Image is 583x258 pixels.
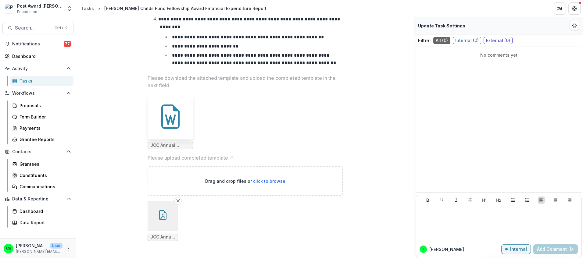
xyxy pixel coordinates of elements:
button: Open Data & Reporting [2,194,73,204]
a: Grantees [10,159,73,169]
button: Add Comment [533,244,578,254]
span: All ( 0 ) [433,37,450,44]
div: Christina Bruno [6,246,11,250]
p: [PERSON_NAME][EMAIL_ADDRESS][PERSON_NAME][DOMAIN_NAME] [16,249,63,254]
div: Payments [20,125,69,131]
p: Please upload completed template [148,154,228,161]
div: [PERSON_NAME] Childs Fund Fellowship Award Financial Expenditure Report [104,5,266,12]
button: Internal [501,244,531,254]
button: Bold [424,196,431,204]
a: Grantee Reports [10,134,73,144]
a: Payments [10,123,73,133]
button: Align Left [538,196,545,204]
button: Ordered List [524,196,531,204]
button: Open Activity [2,64,73,73]
button: Partners [554,2,566,15]
button: Open entity switcher [65,2,73,15]
span: click to browse [253,178,285,184]
span: 77 [64,41,71,47]
p: No comments yet [418,52,579,58]
div: Grantee Reports [20,136,69,143]
p: Update Task Settings [418,23,465,29]
div: Tasks [81,5,94,12]
button: Align Right [566,196,573,204]
p: Filter: [418,37,431,44]
span: Contacts [12,149,64,154]
button: More [65,245,72,252]
a: Data Report [10,217,73,228]
button: Edit Form Settings [570,21,579,30]
button: Heading 2 [495,196,502,204]
button: Open Contacts [2,147,73,157]
button: Remove File [174,197,182,204]
p: Please download the attached template and upload the completed template in the next field [148,74,339,89]
p: [PERSON_NAME] [16,242,48,249]
button: Align Center [552,196,559,204]
div: Constituents [20,172,69,178]
span: Search... [15,25,51,31]
p: User [50,243,63,249]
button: Heading 1 [481,196,488,204]
div: Grantees [20,161,69,167]
a: Tasks [10,76,73,86]
a: Proposals [10,101,73,111]
div: Communications [20,183,69,190]
span: Activity [12,66,64,71]
a: Dashboard [2,51,73,61]
button: Notifications77 [2,39,73,49]
p: Drag and drop files or [205,178,285,184]
a: Tasks [79,4,96,13]
span: Workflows [12,91,64,96]
img: Post Award Jane Coffin Childs Memorial Fund [5,4,15,13]
span: External ( 0 ) [484,37,513,44]
a: Form Builder [10,112,73,122]
div: Tasks [20,78,69,84]
nav: breadcrumb [79,4,269,13]
div: Dashboard [20,208,69,214]
div: Post Award [PERSON_NAME] Childs Memorial Fund [17,3,63,9]
a: Communications [10,182,73,192]
span: Data & Reporting [12,196,64,202]
button: Open Workflows [2,88,73,98]
div: Christina Bruno [421,248,425,251]
a: Dashboard [10,206,73,216]
p: [PERSON_NAME] [429,246,464,253]
p: Internal [510,247,527,252]
span: JCC Annual Financial Report Template.docx [150,143,191,148]
button: Strike [467,196,474,204]
button: Italicize [452,196,460,204]
div: Form Builder [20,114,69,120]
button: Search... [2,22,73,34]
span: Foundation [17,9,37,15]
span: Internal ( 0 ) [453,37,481,44]
button: Bullet List [509,196,517,204]
div: Data Report [20,219,69,226]
div: Remove FileJCC Annual Financial Report [DATE] - [DATE].pdf [148,201,178,241]
a: Constituents [10,170,73,180]
div: JCC Annual Financial Report Template.docx [148,94,193,149]
div: Dashboard [12,53,69,59]
div: Ctrl + K [53,25,68,31]
span: Notifications [12,41,64,47]
div: Proposals [20,102,69,109]
span: JCC Annual Financial Report [DATE] - [DATE].pdf [150,235,175,240]
button: Get Help [568,2,581,15]
button: Underline [438,196,445,204]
